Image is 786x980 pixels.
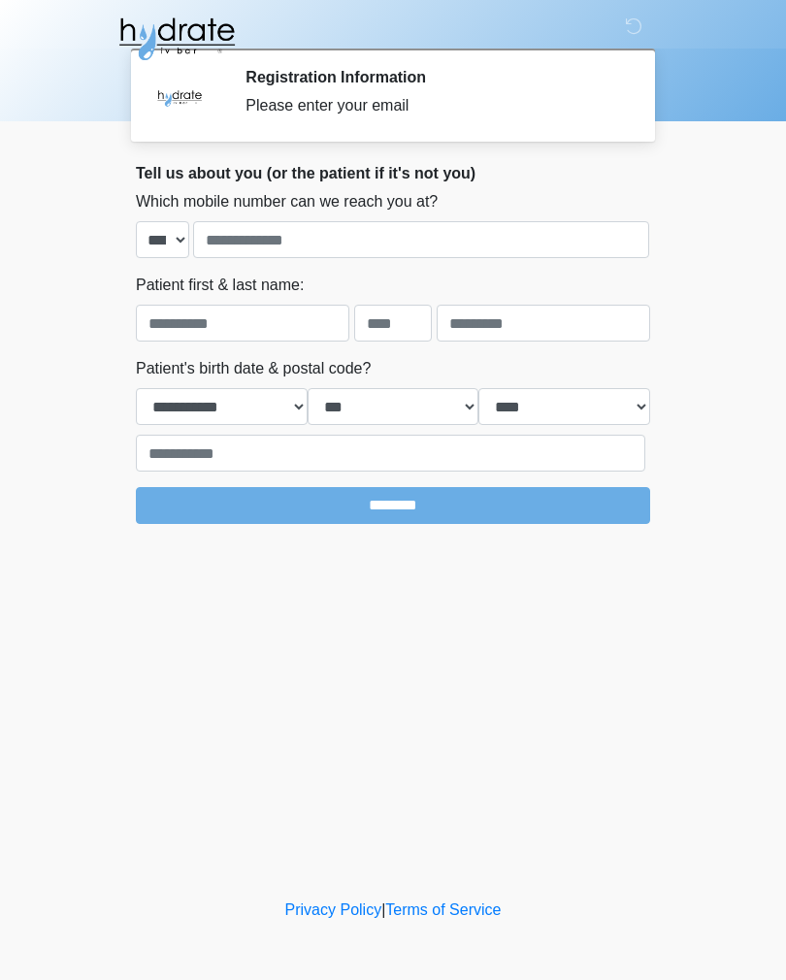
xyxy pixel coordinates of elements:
[381,901,385,918] a: |
[136,164,650,182] h2: Tell us about you (or the patient if it's not you)
[136,274,304,297] label: Patient first & last name:
[285,901,382,918] a: Privacy Policy
[136,357,371,380] label: Patient's birth date & postal code?
[246,94,621,117] div: Please enter your email
[116,15,237,63] img: Hydrate IV Bar - Fort Collins Logo
[385,901,501,918] a: Terms of Service
[136,190,438,213] label: Which mobile number can we reach you at?
[150,68,209,126] img: Agent Avatar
